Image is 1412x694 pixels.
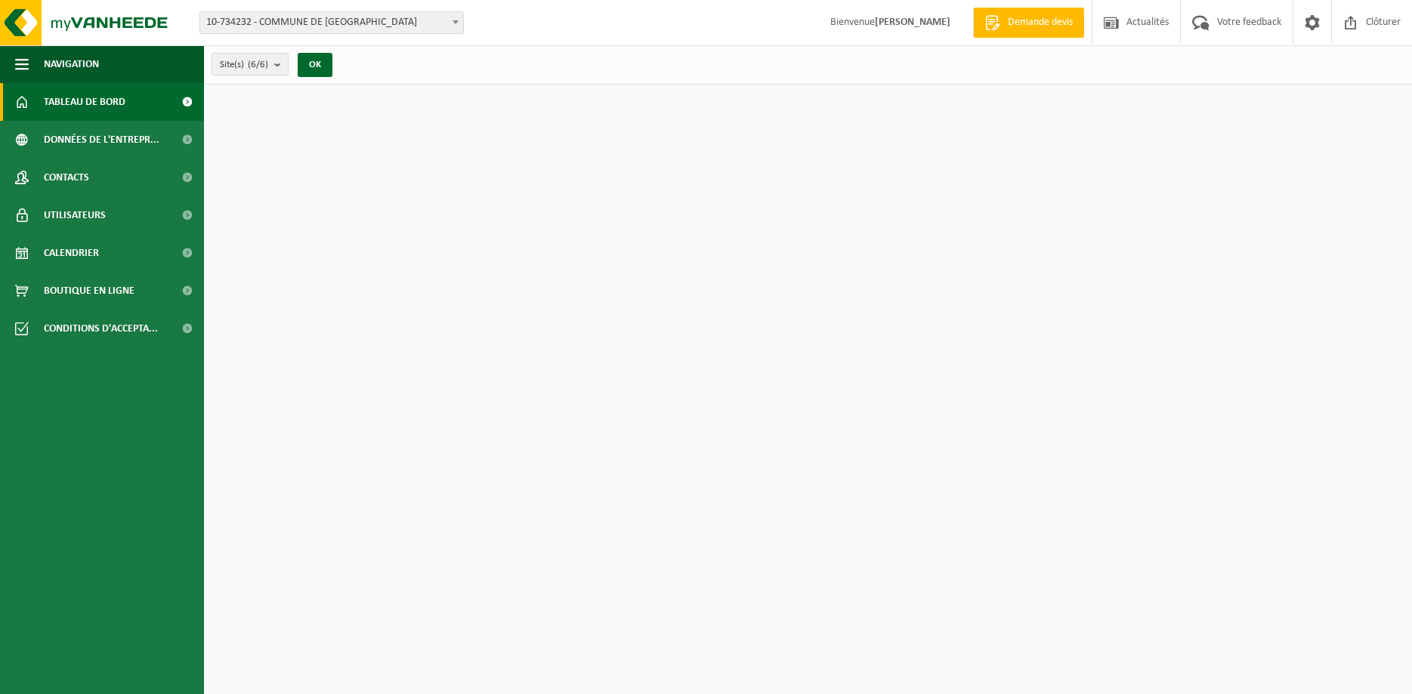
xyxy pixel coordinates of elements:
span: Conditions d'accepta... [44,310,158,347]
count: (6/6) [248,60,268,69]
span: 10-734232 - COMMUNE DE ECAUSSINNES - ECAUSSINNES [199,11,464,34]
span: Navigation [44,45,99,83]
span: Site(s) [220,54,268,76]
span: Demande devis [1004,15,1077,30]
span: Données de l'entrepr... [44,121,159,159]
span: Utilisateurs [44,196,106,234]
span: Contacts [44,159,89,196]
a: Demande devis [973,8,1084,38]
span: 10-734232 - COMMUNE DE ECAUSSINNES - ECAUSSINNES [200,12,463,33]
span: Boutique en ligne [44,272,134,310]
strong: [PERSON_NAME] [875,17,950,28]
span: Tableau de bord [44,83,125,121]
button: OK [298,53,332,77]
button: Site(s)(6/6) [212,53,289,76]
span: Calendrier [44,234,99,272]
